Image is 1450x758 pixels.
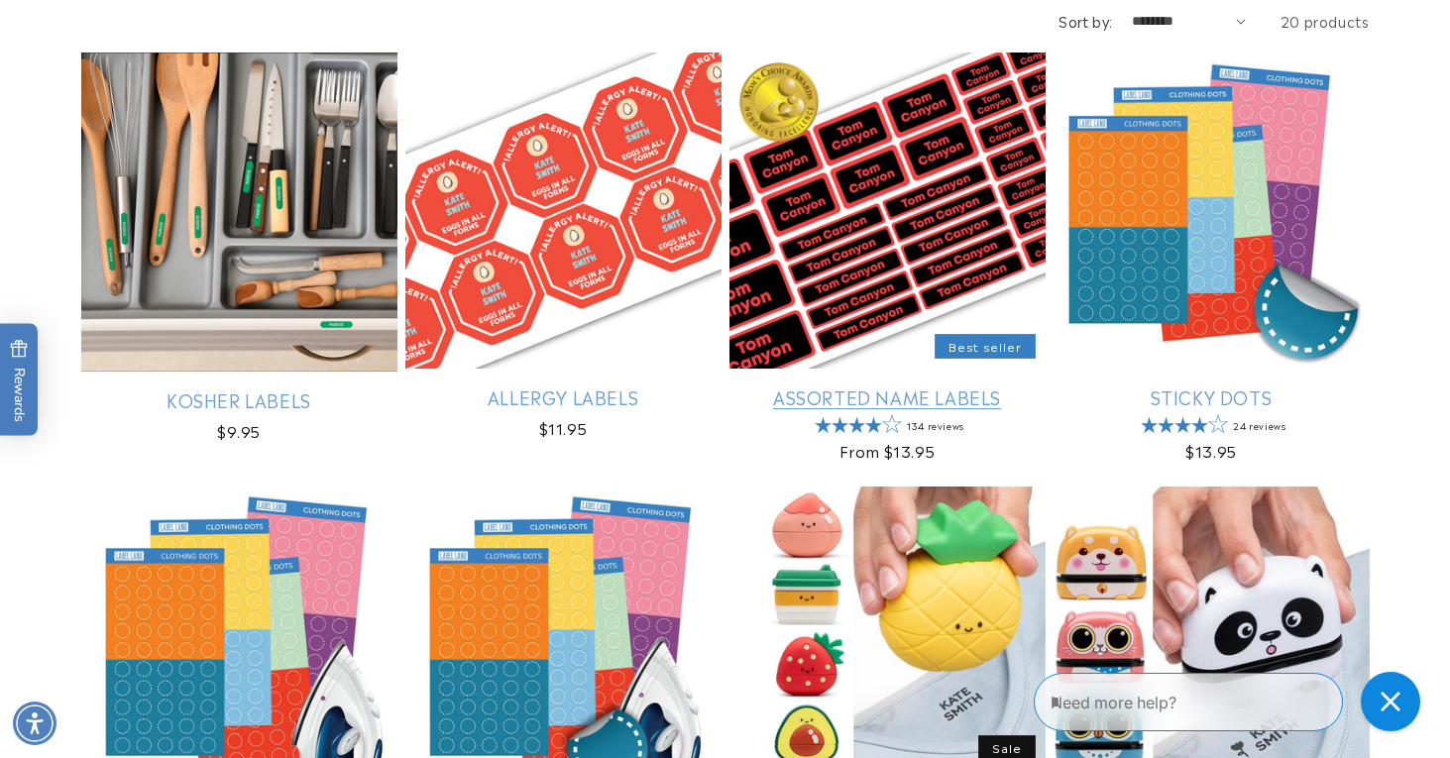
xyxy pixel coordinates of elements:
[405,385,722,408] a: Allergy Labels
[1059,11,1112,31] label: Sort by:
[10,339,29,421] span: Rewards
[1281,11,1370,31] span: 20 products
[1054,385,1370,408] a: Sticky Dots
[1034,665,1430,738] iframe: Gorgias Floating Chat
[16,599,251,659] iframe: Sign Up via Text for Offers
[729,385,1046,408] a: Assorted Name Labels
[81,388,397,411] a: Kosher Labels
[13,702,56,745] div: Accessibility Menu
